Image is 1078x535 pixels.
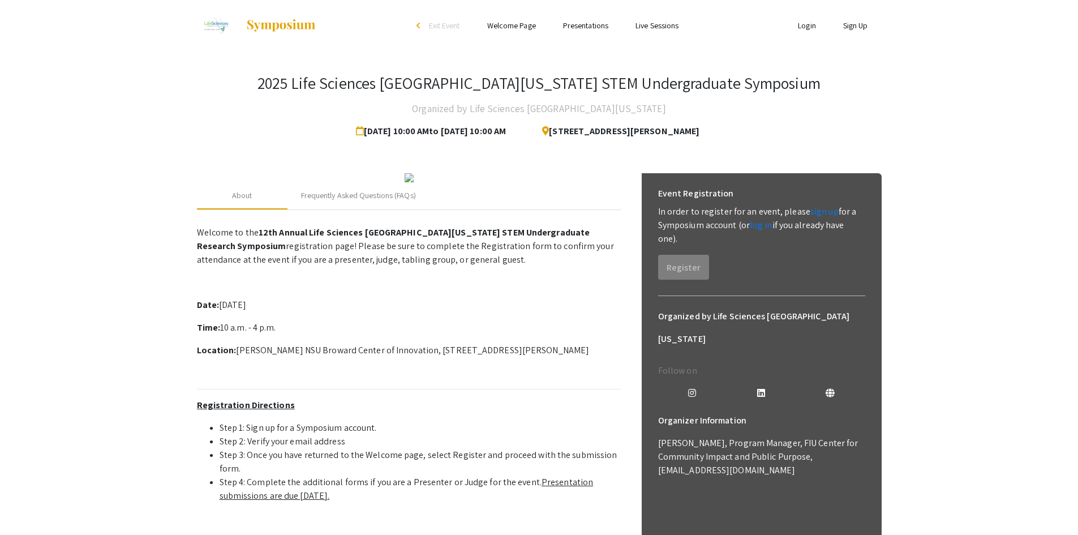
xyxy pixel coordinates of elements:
iframe: Chat [8,484,48,527]
p: In order to register for an event, please for a Symposium account (or if you already have one). [658,205,865,246]
p: 10 a.m. - 4 p.m. [197,321,621,335]
p: [DATE] [197,298,621,312]
div: About [232,190,252,202]
strong: 12th Annual Life Sciences [GEOGRAPHIC_DATA][US_STATE] STEM Undergraduate Research Symposium [197,226,590,252]
h6: Organizer Information [658,409,865,432]
span: Exit Event [429,20,460,31]
img: Symposium by ForagerOne [246,19,316,32]
img: 32153a09-f8cb-4114-bf27-cfb6bc84fc69.png [405,173,414,182]
a: Welcome Page [487,20,536,31]
li: Step 1: Sign up for a Symposium account. [220,421,621,435]
strong: Date: [197,299,220,311]
u: Registration Directions [197,399,295,411]
img: 2025 Life Sciences South Florida STEM Undergraduate Symposium [197,11,235,40]
h4: Organized by Life Sciences [GEOGRAPHIC_DATA][US_STATE] [412,97,665,120]
div: arrow_back_ios [416,22,423,29]
strong: Time: [197,322,221,333]
p: [PERSON_NAME] NSU Broward Center of Innovation, [STREET_ADDRESS][PERSON_NAME] [197,344,621,357]
li: Step 4: Complete the additional forms if you are a Presenter or Judge for the event. [220,476,621,503]
li: Step 3: Once you have returned to the Welcome page, select Register and proceed with the submissi... [220,448,621,476]
a: Login [798,20,816,31]
p: [PERSON_NAME], Program Manager, FIU Center for Community Impact and Public Purpose, [EMAIL_ADDRES... [658,436,865,477]
a: log in [750,219,772,231]
h6: Event Registration [658,182,734,205]
li: Step 2: Verify your email address [220,435,621,448]
span: [DATE] 10:00 AM to [DATE] 10:00 AM [356,120,510,143]
a: Sign Up [843,20,868,31]
strong: Location: [197,344,237,356]
span: [STREET_ADDRESS][PERSON_NAME] [533,120,699,143]
p: Welcome to the registration page! Please be sure to complete the Registration form to confirm you... [197,226,621,267]
p: Follow on [658,364,865,378]
button: Register [658,255,709,280]
a: sign up [810,206,839,217]
a: Presentations [563,20,608,31]
a: 2025 Life Sciences South Florida STEM Undergraduate Symposium [197,11,317,40]
div: Frequently Asked Questions (FAQs) [301,190,416,202]
a: Live Sessions [635,20,678,31]
u: Presentation submissions are due [DATE]. [220,476,594,502]
h6: Organized by Life Sciences [GEOGRAPHIC_DATA][US_STATE] [658,305,865,350]
h3: 2025 Life Sciences [GEOGRAPHIC_DATA][US_STATE] STEM Undergraduate Symposium [257,74,821,93]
